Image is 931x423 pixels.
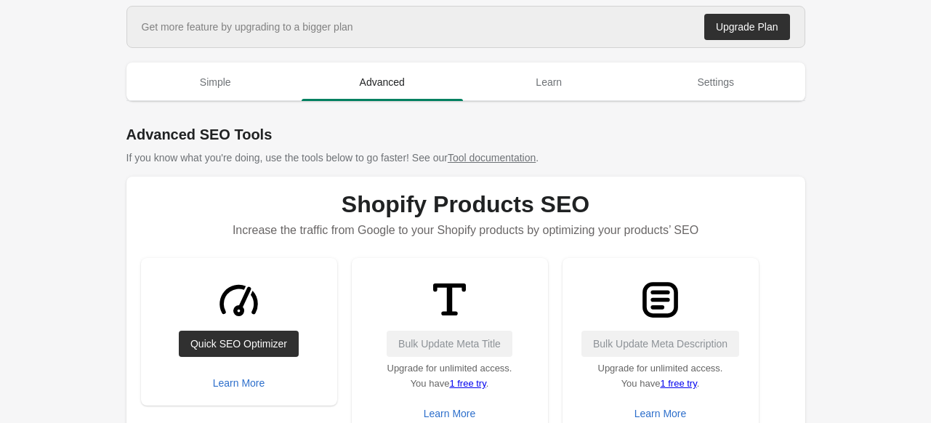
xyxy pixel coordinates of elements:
h1: Advanced SEO Tools [126,124,805,145]
p: Increase the traffic from Google to your Shopify products by optimizing your products’ SEO [141,217,791,243]
div: Get more feature by upgrading to a bigger plan [142,20,353,34]
a: Tool documentation [448,152,536,164]
button: Advanced [299,63,466,101]
div: Learn More [424,408,476,419]
span: Advanced [302,69,463,95]
a: 1 free try [449,378,485,389]
a: 1 free try [660,378,696,389]
p: If you know what you're doing, use the tools below to go faster! See our . [126,150,805,165]
a: Quick SEO Optimizer [179,331,299,357]
img: GaugeMajor-1ebe3a4f609d70bf2a71c020f60f15956db1f48d7107b7946fc90d31709db45e.svg [211,273,266,327]
a: Upgrade Plan [704,14,790,40]
span: Simple [135,69,297,95]
div: Learn More [213,377,265,389]
div: Upgrade Plan [716,21,778,33]
div: Learn More [634,408,687,419]
button: Simple [132,63,299,101]
span: Settings [635,69,797,95]
span: Upgrade for unlimited access. You have . [598,363,723,389]
button: Learn More [207,370,271,396]
span: Upgrade for unlimited access. You have . [387,363,512,389]
button: Learn [466,63,633,101]
div: Quick SEO Optimizer [190,338,287,350]
h1: Shopify Products SEO [141,191,791,217]
span: Learn [469,69,630,95]
button: Settings [632,63,799,101]
img: TextBlockMajor-3e13e55549f1fe4aa18089e576148c69364b706dfb80755316d4ac7f5c51f4c3.svg [633,273,688,327]
img: TitleMinor-8a5de7e115299b8c2b1df9b13fb5e6d228e26d13b090cf20654de1eaf9bee786.svg [422,273,477,327]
